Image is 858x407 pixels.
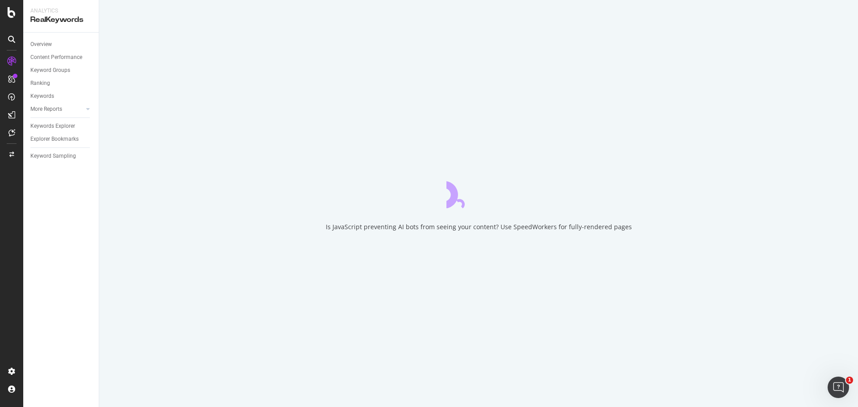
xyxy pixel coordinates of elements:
[30,134,79,144] div: Explorer Bookmarks
[30,151,76,161] div: Keyword Sampling
[326,222,632,231] div: Is JavaScript preventing AI bots from seeing your content? Use SpeedWorkers for fully-rendered pages
[30,66,93,75] a: Keyword Groups
[30,53,82,62] div: Content Performance
[446,176,511,208] div: animation
[30,105,84,114] a: More Reports
[30,15,92,25] div: RealKeywords
[30,92,93,101] a: Keywords
[30,134,93,144] a: Explorer Bookmarks
[30,105,62,114] div: More Reports
[30,7,92,15] div: Analytics
[30,40,52,49] div: Overview
[828,377,849,398] iframe: Intercom live chat
[30,92,54,101] div: Keywords
[30,40,93,49] a: Overview
[30,151,93,161] a: Keyword Sampling
[30,53,93,62] a: Content Performance
[30,122,75,131] div: Keywords Explorer
[30,79,93,88] a: Ranking
[30,66,70,75] div: Keyword Groups
[846,377,853,384] span: 1
[30,122,93,131] a: Keywords Explorer
[30,79,50,88] div: Ranking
